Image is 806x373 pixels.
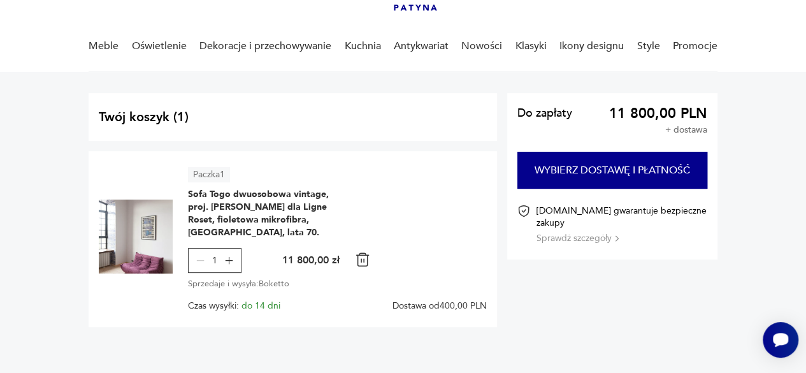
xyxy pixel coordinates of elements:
[394,22,449,71] a: Antykwariat
[355,252,370,267] img: Ikona kosza
[132,22,187,71] a: Oświetlenie
[517,205,530,217] img: Ikona certyfikatu
[199,22,331,71] a: Dekoracje i przechowywanie
[517,108,572,119] span: Do zapłaty
[188,301,280,311] span: Czas wysyłki:
[188,188,347,239] span: Sofa Togo dwuosobowa vintage, proj. [PERSON_NAME] dla Ligne Roset, fioletowa mikrofibra, [GEOGRAP...
[99,108,487,126] h2: Twój koszyk ( 1 )
[282,253,340,267] p: 11 800,00 zł
[89,22,119,71] a: Meble
[637,22,659,71] a: Style
[559,22,624,71] a: Ikony designu
[609,108,707,119] span: 11 800,00 PLN
[344,22,380,71] a: Kuchnia
[515,22,547,71] a: Klasyki
[615,235,619,242] img: Ikona strzałki w prawo
[212,256,217,265] span: 1
[536,232,619,244] button: Sprawdź szczegóły
[392,301,487,311] span: Dostawa od 400,00 PLN
[763,322,798,358] iframe: Smartsupp widget button
[665,125,707,135] p: + dostawa
[517,152,707,189] button: Wybierz dostawę i płatność
[241,300,280,312] span: do 14 dni
[188,167,230,182] article: Paczka 1
[188,277,289,291] span: Sprzedaje i wysyła: Boketto
[461,22,502,71] a: Nowości
[99,200,173,274] img: Sofa Togo dwuosobowa vintage, proj. M. Ducaroy dla Ligne Roset, fioletowa mikrofibra, Francja, la...
[536,205,707,244] div: [DOMAIN_NAME] gwarantuje bezpieczne zakupy
[673,22,717,71] a: Promocje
